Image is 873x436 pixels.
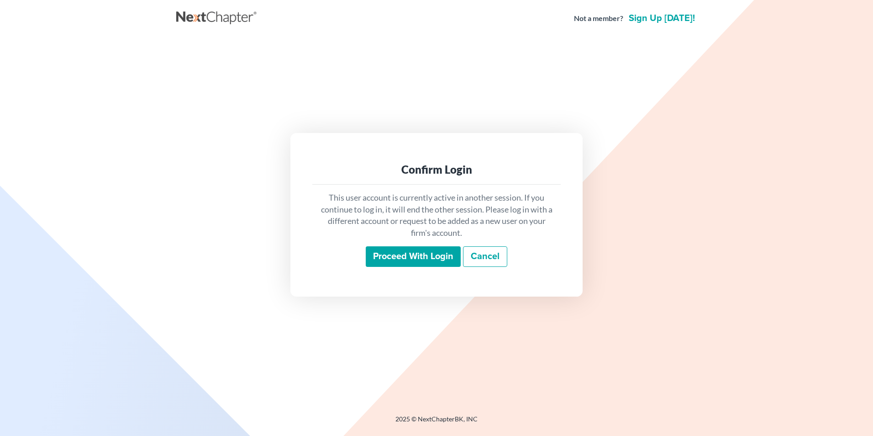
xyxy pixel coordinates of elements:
a: Cancel [463,246,507,267]
input: Proceed with login [366,246,461,267]
a: Sign up [DATE]! [627,14,697,23]
p: This user account is currently active in another session. If you continue to log in, it will end ... [320,192,553,239]
div: Confirm Login [320,162,553,177]
div: 2025 © NextChapterBK, INC [176,415,697,431]
strong: Not a member? [574,13,623,24]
